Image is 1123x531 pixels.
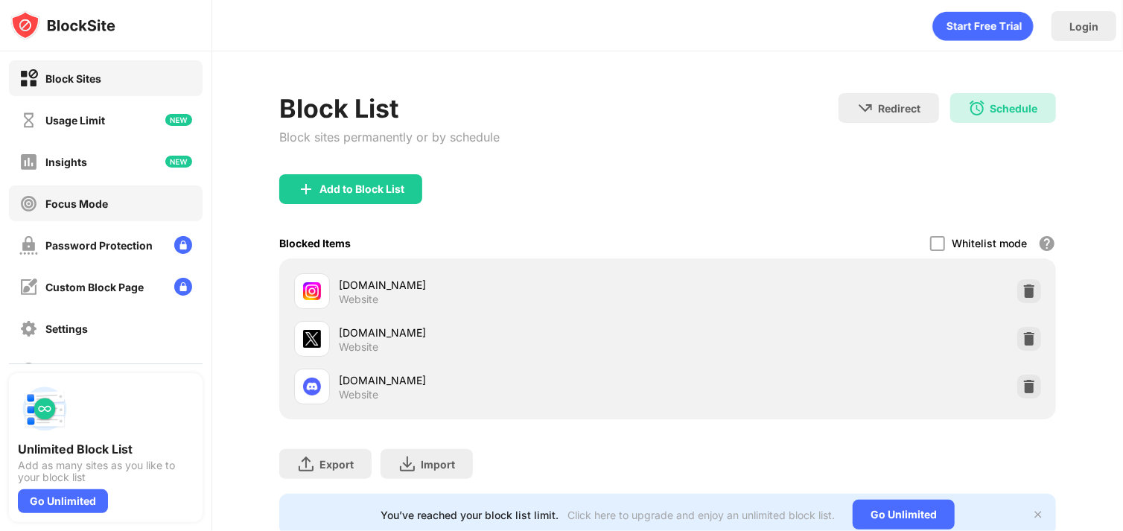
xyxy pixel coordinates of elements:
[381,509,559,521] div: You’ve reached your block list limit.
[932,11,1034,41] div: animation
[45,281,144,293] div: Custom Block Page
[339,277,667,293] div: [DOMAIN_NAME]
[19,236,38,255] img: password-protection-off.svg
[279,237,351,249] div: Blocked Items
[339,325,667,340] div: [DOMAIN_NAME]
[303,330,321,348] img: favicons
[165,114,192,126] img: new-icon.svg
[303,378,321,395] img: favicons
[18,460,194,483] div: Add as many sites as you like to your block list
[339,388,378,401] div: Website
[279,130,500,144] div: Block sites permanently or by schedule
[174,278,192,296] img: lock-menu.svg
[19,111,38,130] img: time-usage-off.svg
[45,239,153,252] div: Password Protection
[18,489,108,513] div: Go Unlimited
[339,340,378,354] div: Website
[952,237,1028,249] div: Whitelist mode
[19,69,38,88] img: block-on.svg
[279,93,500,124] div: Block List
[303,282,321,300] img: favicons
[19,278,38,296] img: customize-block-page-off.svg
[319,458,354,471] div: Export
[319,183,404,195] div: Add to Block List
[19,194,38,213] img: focus-off.svg
[339,372,667,388] div: [DOMAIN_NAME]
[45,72,101,85] div: Block Sites
[10,10,115,40] img: logo-blocksite.svg
[45,197,108,210] div: Focus Mode
[18,442,194,457] div: Unlimited Block List
[421,458,455,471] div: Import
[45,322,88,335] div: Settings
[567,509,835,521] div: Click here to upgrade and enjoy an unlimited block list.
[1069,20,1098,33] div: Login
[1032,509,1044,521] img: x-button.svg
[853,500,955,530] div: Go Unlimited
[19,319,38,338] img: settings-off.svg
[45,114,105,127] div: Usage Limit
[174,236,192,254] img: lock-menu.svg
[18,382,71,436] img: push-block-list.svg
[19,153,38,171] img: insights-off.svg
[339,293,378,306] div: Website
[990,102,1038,115] div: Schedule
[165,156,192,168] img: new-icon.svg
[45,156,87,168] div: Insights
[879,102,921,115] div: Redirect
[19,361,38,380] img: about-off.svg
